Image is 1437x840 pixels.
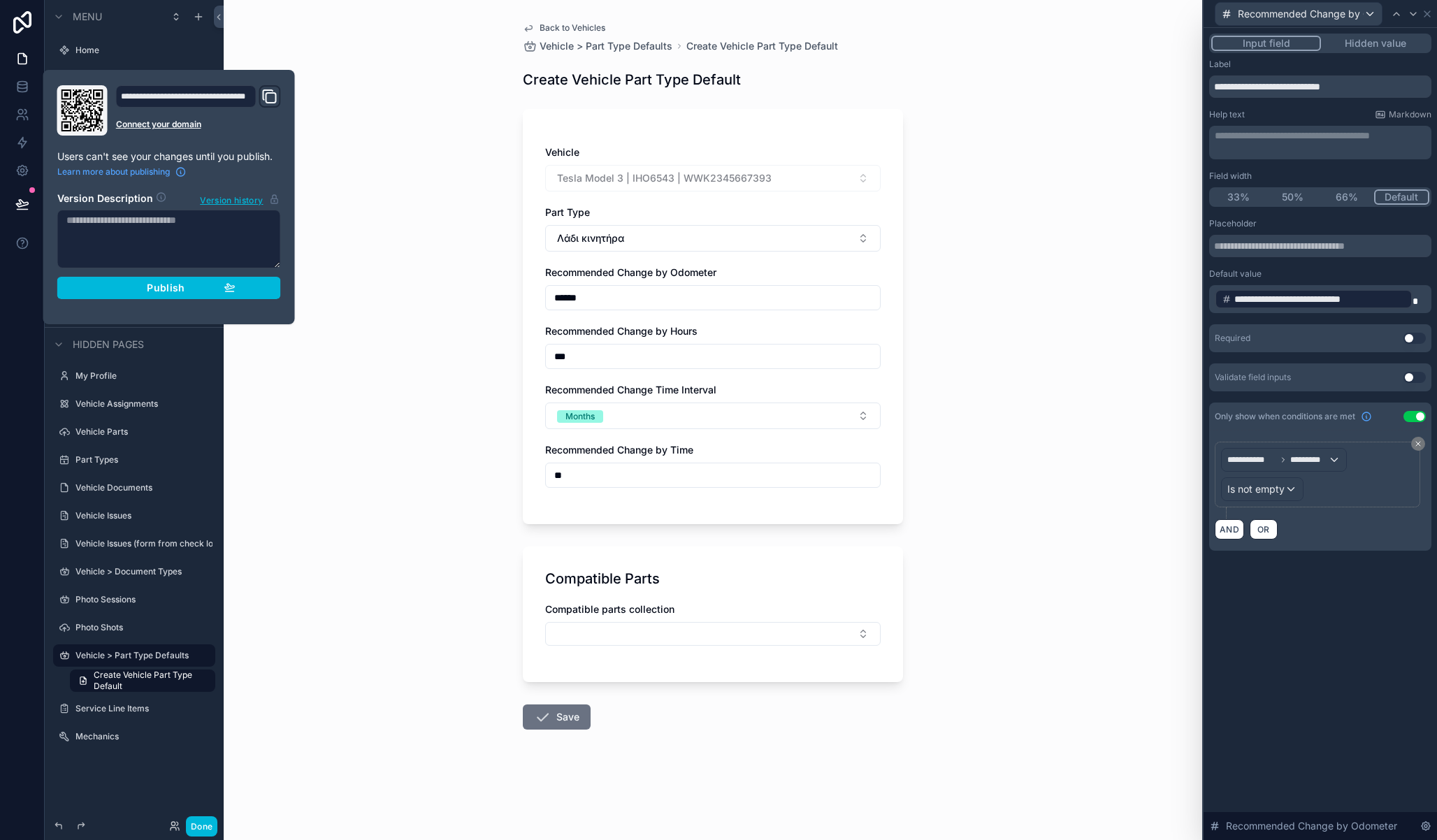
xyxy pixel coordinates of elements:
[545,325,698,337] span: Recommended Change by Hours
[75,566,207,577] label: Vehicle > Document Types
[1215,2,1382,26] button: Recommended Change by Odometer
[545,444,693,456] span: Recommended Change by Time
[1209,171,1252,182] label: Field width
[75,370,207,382] label: My Profile
[1374,189,1430,205] button: Default
[116,119,281,130] a: Connect your domain
[75,594,207,605] label: Photo Sessions
[545,403,881,429] button: Select Button
[545,266,716,278] span: Recommended Change by Odometer
[1215,333,1250,344] div: Required
[540,39,672,53] span: Vehicle > Part Type Defaults
[1321,36,1429,51] button: Hidden value
[1209,109,1245,120] label: Help text
[1238,7,1364,21] span: Recommended Change by Odometer
[545,622,881,646] button: Select Button
[75,538,212,549] label: Vehicle Issues (form from check log)
[199,191,280,207] button: Version history
[75,731,207,742] label: Mechanics
[686,39,838,53] a: Create Vehicle Part Type Default
[1211,189,1266,205] button: 33%
[1209,268,1262,280] label: Default value
[75,426,207,437] label: Vehicle Parts
[545,384,716,396] span: Recommended Change Time Interval
[73,10,102,24] span: Menu
[116,85,281,136] div: Domain and Custom Link
[1266,189,1320,205] button: 50%
[557,231,624,245] span: Λάδι κινητήρα
[1375,109,1431,120] a: Markdown
[75,45,207,56] label: Home
[1211,36,1321,51] button: Input field
[94,669,207,692] span: Create Vehicle Part Type Default
[545,569,660,588] h1: Compatible Parts
[545,206,590,218] span: Part Type
[1226,819,1397,833] span: Recommended Change by Odometer
[523,70,741,89] h1: Create Vehicle Part Type Default
[147,282,185,294] span: Publish
[57,277,281,299] button: Publish
[75,703,207,714] label: Service Line Items
[200,192,263,206] span: Version history
[186,816,217,837] button: Done
[57,191,153,207] h2: Version Description
[523,39,672,53] a: Vehicle > Part Type Defaults
[1250,519,1278,540] button: OR
[545,225,881,252] button: Select Button
[70,669,215,692] a: Create Vehicle Part Type Default
[1209,59,1231,70] label: Label
[75,482,207,493] label: Vehicle Documents
[75,454,207,465] label: Part Types
[75,510,207,521] label: Vehicle Issues
[545,146,579,158] span: Vehicle
[57,150,281,164] p: Users can't see your changes until you publish.
[73,338,144,352] span: Hidden pages
[1215,372,1291,383] div: Validate field inputs
[1209,126,1431,159] div: scrollable content
[1389,109,1431,120] span: Markdown
[1320,189,1374,205] button: 66%
[523,704,591,730] button: Save
[545,603,674,615] span: Compatible parts collection
[1221,477,1304,501] button: Is not empty
[540,22,605,34] span: Back to Vehicles
[75,622,207,633] label: Photo Shots
[1209,218,1257,229] label: Placeholder
[57,166,170,178] span: Learn more about publishing
[1227,482,1285,496] span: Is not empty
[75,650,207,661] label: Vehicle > Part Type Defaults
[1215,411,1355,422] span: Only show when conditions are met
[565,410,595,423] div: Months
[1255,524,1273,535] span: OR
[1215,519,1244,540] button: AND
[57,166,187,178] a: Learn more about publishing
[523,22,605,34] a: Back to Vehicles
[75,398,207,410] label: Vehicle Assignments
